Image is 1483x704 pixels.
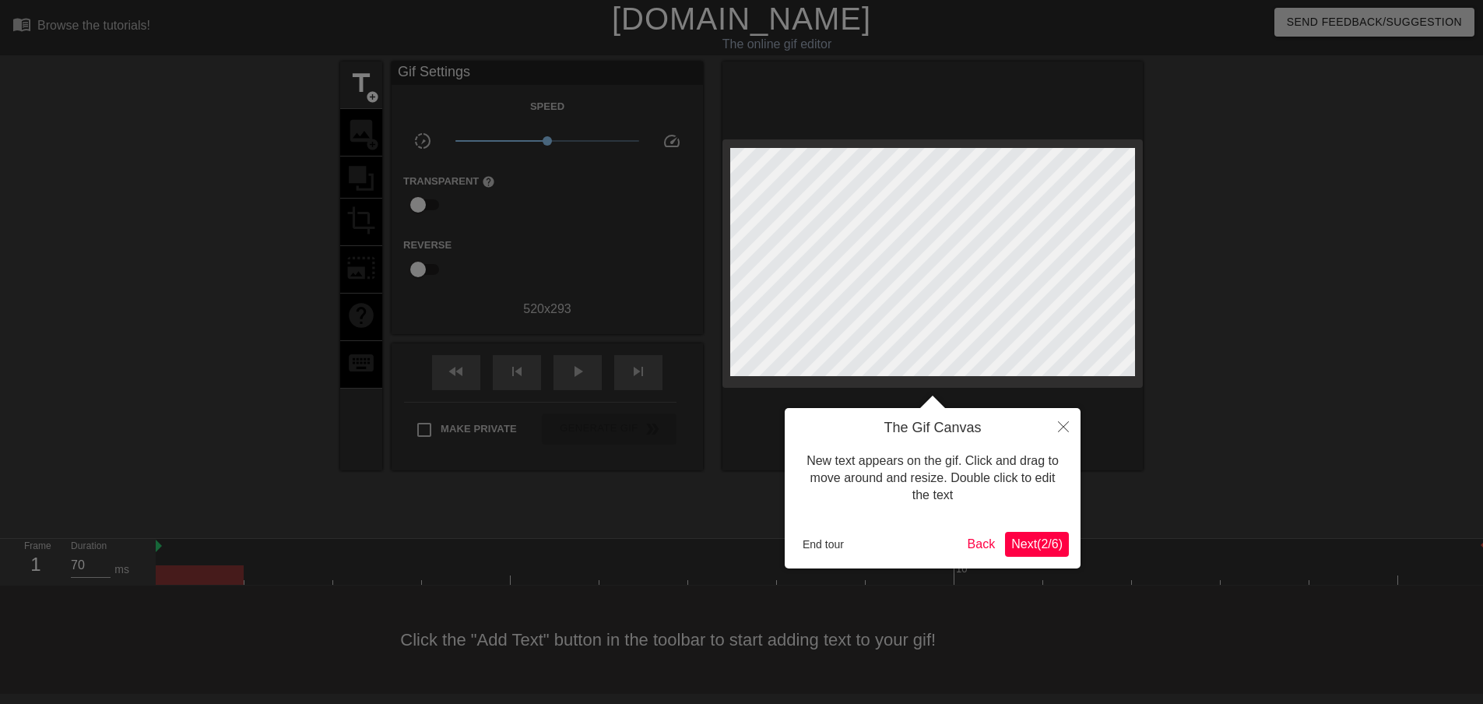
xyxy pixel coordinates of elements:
[1011,537,1063,551] span: Next ( 2 / 6 )
[796,437,1069,520] div: New text appears on the gif. Click and drag to move around and resize. Double click to edit the text
[796,533,850,556] button: End tour
[961,532,1002,557] button: Back
[1005,532,1069,557] button: Next
[796,420,1069,437] h4: The Gif Canvas
[1046,408,1081,444] button: Close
